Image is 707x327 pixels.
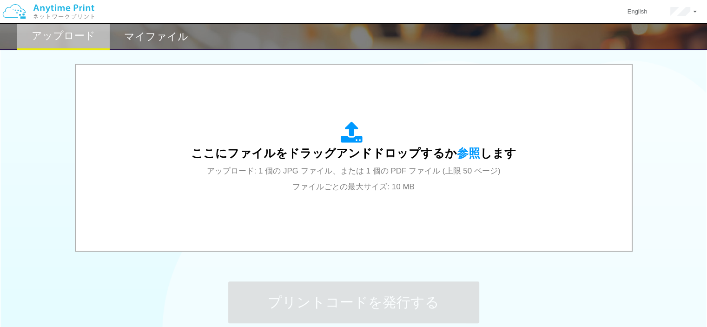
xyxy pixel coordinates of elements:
[207,167,501,191] span: アップロード: 1 個の JPG ファイル、または 1 個の PDF ファイル (上限 50 ページ) ファイルごとの最大サイズ: 10 MB
[124,31,188,42] h2: マイファイル
[457,147,480,160] span: 参照
[228,281,479,323] button: プリントコードを発行する
[32,30,95,41] h2: アップロード
[191,147,516,160] span: ここにファイルをドラッグアンドドロップするか します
